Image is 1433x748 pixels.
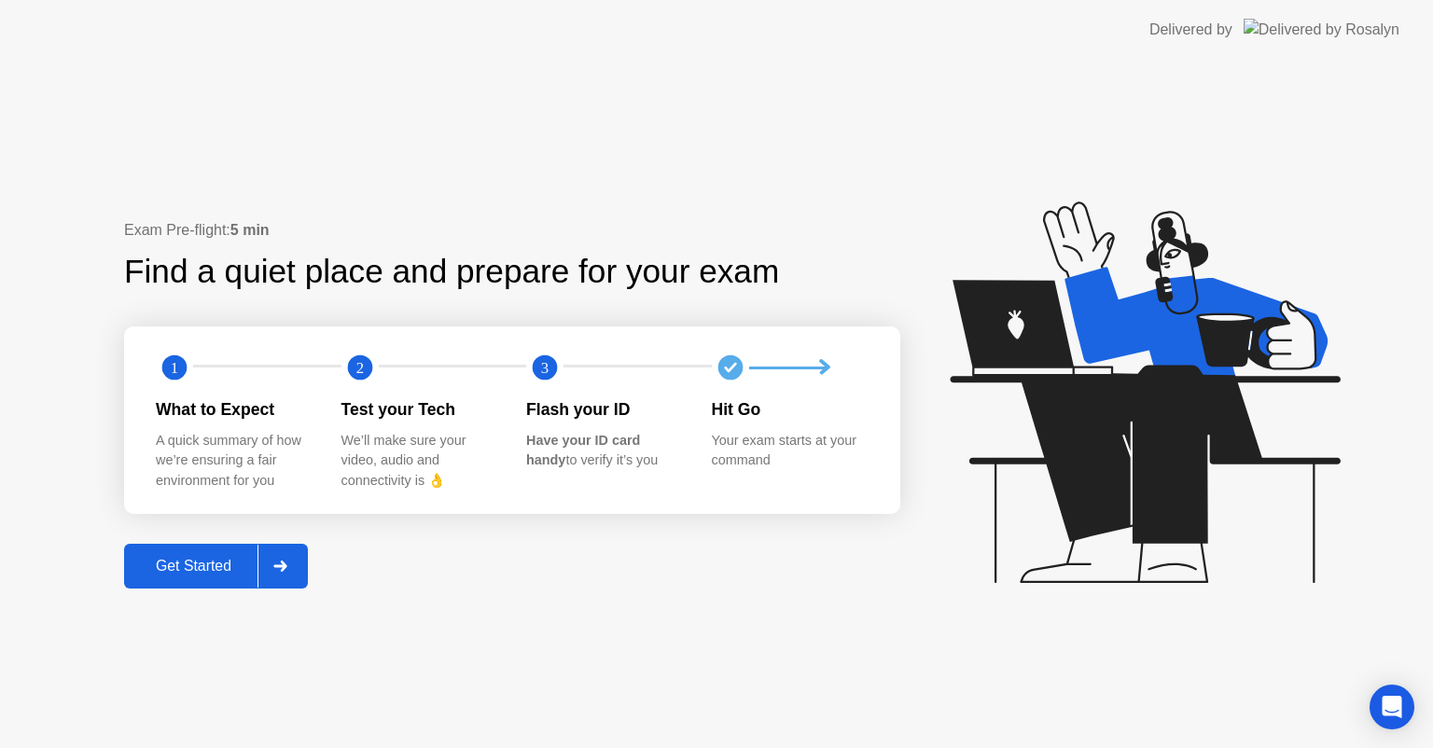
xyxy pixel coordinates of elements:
text: 2 [355,359,363,377]
div: to verify it’s you [526,431,682,471]
div: Find a quiet place and prepare for your exam [124,247,782,297]
b: 5 min [230,222,270,238]
div: Hit Go [712,397,868,422]
div: Open Intercom Messenger [1370,685,1414,729]
div: Flash your ID [526,397,682,422]
div: We’ll make sure your video, audio and connectivity is 👌 [341,431,497,492]
div: Your exam starts at your command [712,431,868,471]
div: Exam Pre-flight: [124,219,900,242]
text: 1 [171,359,178,377]
div: Get Started [130,558,257,575]
div: Delivered by [1149,19,1232,41]
text: 3 [541,359,549,377]
div: Test your Tech [341,397,497,422]
img: Delivered by Rosalyn [1244,19,1399,40]
div: What to Expect [156,397,312,422]
b: Have your ID card handy [526,433,640,468]
div: A quick summary of how we’re ensuring a fair environment for you [156,431,312,492]
button: Get Started [124,544,308,589]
